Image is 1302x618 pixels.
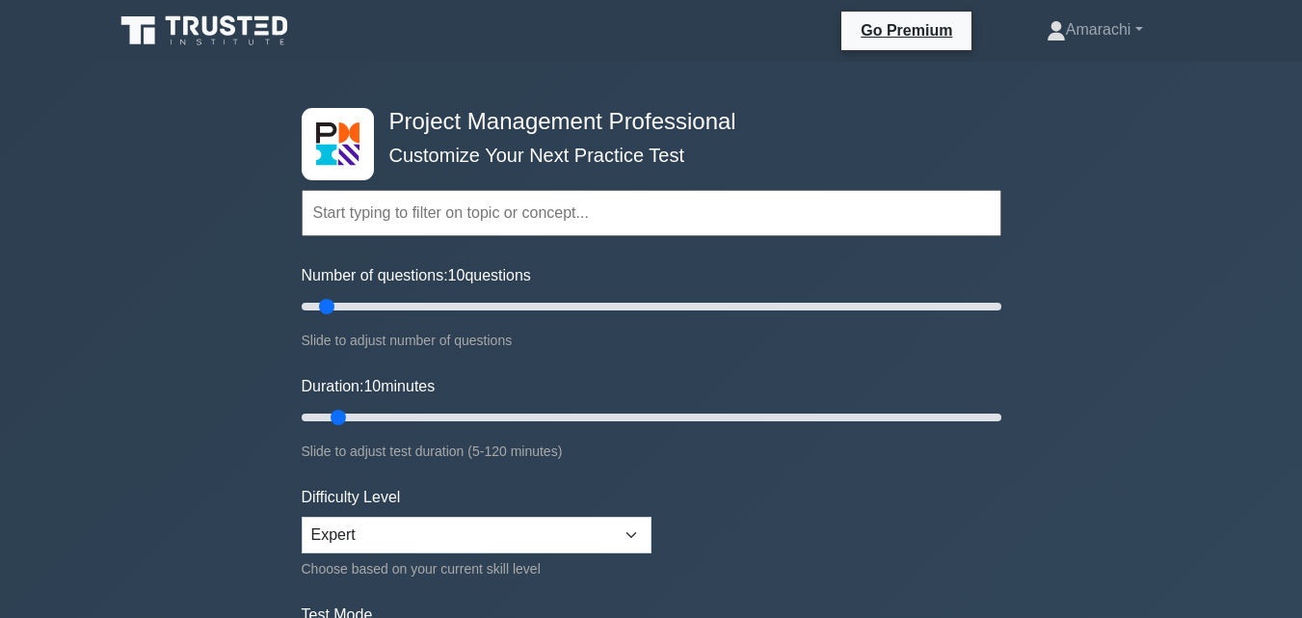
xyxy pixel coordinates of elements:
a: Go Premium [849,18,964,42]
div: Choose based on your current skill level [302,557,651,580]
label: Duration: minutes [302,375,436,398]
div: Slide to adjust number of questions [302,329,1001,352]
h4: Project Management Professional [382,108,907,136]
label: Number of questions: questions [302,264,531,287]
span: 10 [448,267,465,283]
span: 10 [363,378,381,394]
div: Slide to adjust test duration (5-120 minutes) [302,440,1001,463]
label: Difficulty Level [302,486,401,509]
a: Amarachi [1000,11,1189,49]
input: Start typing to filter on topic or concept... [302,190,1001,236]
